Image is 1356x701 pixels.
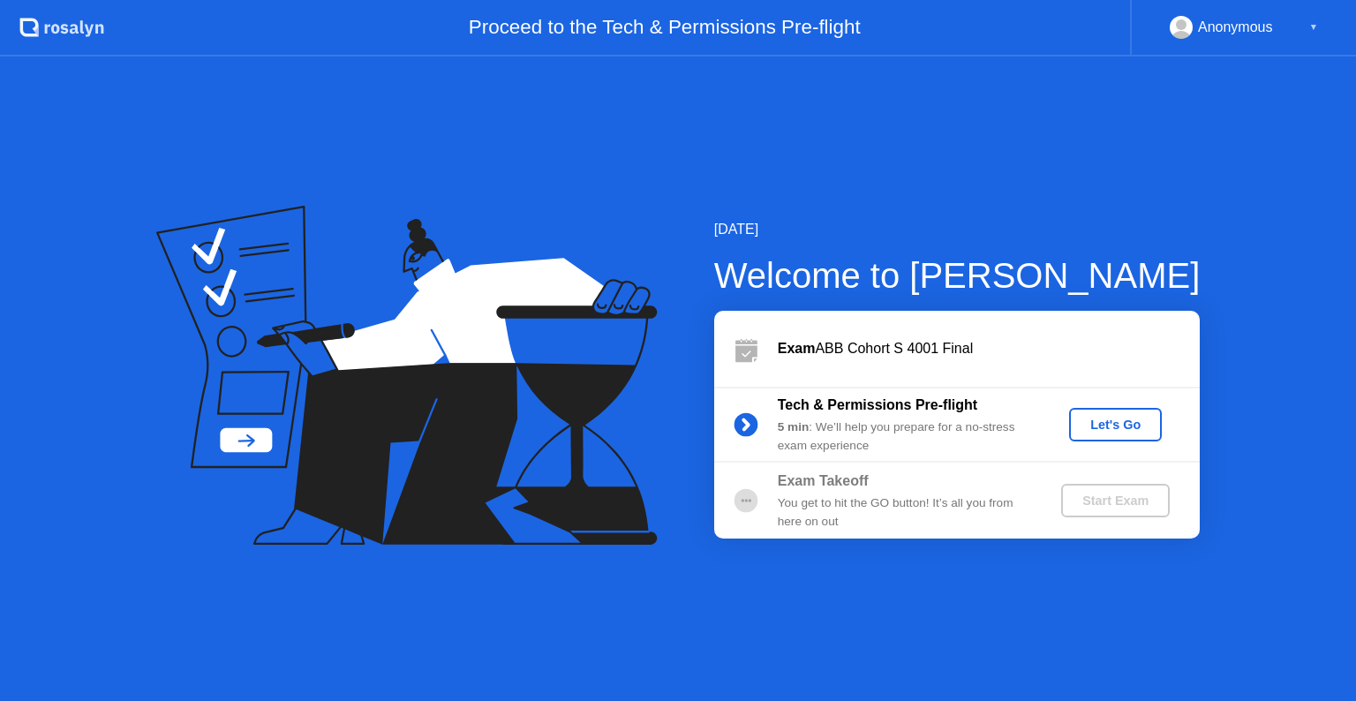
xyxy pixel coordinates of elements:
b: 5 min [778,420,810,433]
div: You get to hit the GO button! It’s all you from here on out [778,494,1032,531]
div: ▼ [1309,16,1318,39]
div: Start Exam [1068,494,1163,508]
b: Exam [778,341,816,356]
div: Let's Go [1076,418,1155,432]
b: Tech & Permissions Pre-flight [778,397,977,412]
div: [DATE] [714,219,1201,240]
div: Welcome to [PERSON_NAME] [714,249,1201,302]
button: Start Exam [1061,484,1170,517]
b: Exam Takeoff [778,473,869,488]
div: : We’ll help you prepare for a no-stress exam experience [778,418,1032,455]
button: Let's Go [1069,408,1162,441]
div: Anonymous [1198,16,1273,39]
div: ABB Cohort S 4001 Final [778,338,1200,359]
